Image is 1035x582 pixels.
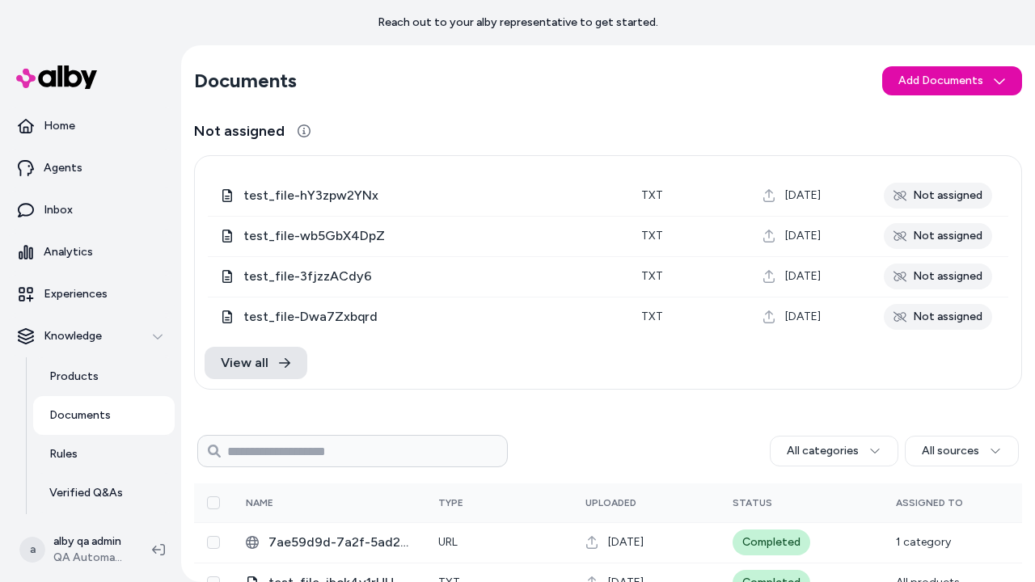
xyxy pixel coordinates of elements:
span: Not assigned [194,120,285,142]
p: Home [44,118,75,134]
a: Agents [6,149,175,188]
span: test_file-hY3zpw2YNx [243,186,615,205]
p: Documents [49,407,111,424]
span: [DATE] [608,534,644,550]
button: Add Documents [882,66,1022,95]
span: All categories [787,443,859,459]
p: Reach out to your alby representative to get started. [378,15,658,31]
a: Analytics [6,233,175,272]
span: txt [641,269,663,283]
button: Knowledge [6,317,175,356]
p: Analytics [44,244,93,260]
span: Assigned To [896,497,963,508]
span: a [19,537,45,563]
p: alby qa admin [53,533,126,550]
span: Status [733,497,772,508]
span: [DATE] [785,309,821,325]
button: All sources [905,436,1019,466]
p: Inbox [44,202,73,218]
span: 1 category [896,535,951,549]
button: Select row [207,536,220,549]
div: 7ae59d9d-7a2f-5ad2-8163-4076e0a18e7b.html [246,533,412,552]
a: Verified Q&As [33,474,175,512]
span: [DATE] [785,268,821,285]
p: Knowledge [44,328,102,344]
div: Name [246,496,367,509]
a: Experiences [6,275,175,314]
img: alby Logo [16,65,97,89]
a: Home [6,107,175,145]
a: Products [33,357,175,396]
span: [DATE] [785,228,821,244]
p: Agents [44,160,82,176]
span: txt [641,310,663,323]
span: URL [438,535,458,549]
span: test_file-wb5GbX4DpZ [243,226,615,246]
span: test_file-Dwa7Zxbqrd [243,307,615,327]
div: test_file-3fjzzACdy6.txt [221,267,615,286]
p: Verified Q&As [49,485,123,501]
h2: Documents [194,68,297,94]
button: aalby qa adminQA Automation 1 [10,524,139,576]
p: Products [49,369,99,385]
span: txt [641,188,663,202]
button: All categories [770,436,898,466]
p: Rules [49,446,78,462]
a: Rules [33,435,175,474]
a: Inbox [6,191,175,230]
button: Select all [207,496,220,509]
div: Not assigned [884,264,992,289]
span: Type [438,497,463,508]
div: test_file-wb5GbX4DpZ.txt [221,226,615,246]
span: View all [221,353,268,373]
span: QA Automation 1 [53,550,126,566]
a: Documents [33,396,175,435]
div: test_file-hY3zpw2YNx.txt [221,186,615,205]
span: 7ae59d9d-7a2f-5ad2-8163-4076e0a18e7b [268,533,412,552]
div: Not assigned [884,183,992,209]
span: test_file-3fjzzACdy6 [243,267,615,286]
div: Not assigned [884,304,992,330]
span: Uploaded [585,497,636,508]
div: test_file-Dwa7Zxbqrd.txt [221,307,615,327]
div: Completed [733,529,810,555]
a: View all [205,347,307,379]
span: txt [641,229,663,242]
span: All sources [922,443,979,459]
p: Experiences [44,286,108,302]
span: [DATE] [785,188,821,204]
div: Not assigned [884,223,992,249]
